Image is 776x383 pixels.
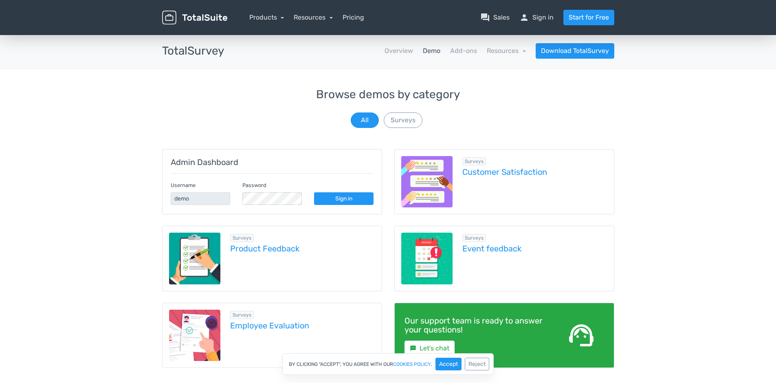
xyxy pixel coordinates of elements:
label: Password [242,181,266,189]
span: question_answer [480,13,490,22]
span: support_agent [567,321,596,350]
a: Overview [385,46,413,56]
img: customer-satisfaction.png.webp [401,156,453,208]
span: Browse all in Surveys [462,157,486,165]
a: Add-ons [450,46,477,56]
a: Resources [487,47,526,55]
span: person [519,13,529,22]
label: Username [171,181,196,189]
a: Customer Satisfaction [462,167,607,176]
a: Resources [294,13,333,21]
h5: Admin Dashboard [171,158,374,167]
a: Start for Free [563,10,614,25]
button: All [351,112,379,128]
img: employee-evaluation.png.webp [169,310,221,361]
img: product-feedback-1.png.webp [169,233,221,284]
button: Reject [465,358,489,370]
h3: Browse demos by category [162,88,614,101]
a: Employee Evaluation [230,321,375,330]
span: Browse all in Surveys [462,234,486,242]
div: By clicking "Accept", you agree with our . [282,353,494,375]
a: Sign in [314,192,374,205]
img: TotalSuite for WordPress [162,11,227,25]
a: Demo [423,46,440,56]
span: Browse all in Surveys [230,234,254,242]
button: Surveys [384,112,422,128]
h4: Our support team is ready to answer your questions! [404,316,546,334]
a: personSign in [519,13,554,22]
a: Pricing [343,13,364,22]
a: Product Feedback [230,244,375,253]
a: question_answerSales [480,13,510,22]
img: event-feedback.png.webp [401,233,453,284]
a: Event feedback [462,244,607,253]
h3: TotalSurvey [162,45,224,57]
a: Download TotalSurvey [536,43,614,59]
a: cookies policy [393,362,431,367]
a: smsLet's chat [404,341,455,356]
small: sms [410,345,416,352]
button: Accept [435,358,462,370]
a: Products [249,13,284,21]
span: Browse all in Surveys [230,311,254,319]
